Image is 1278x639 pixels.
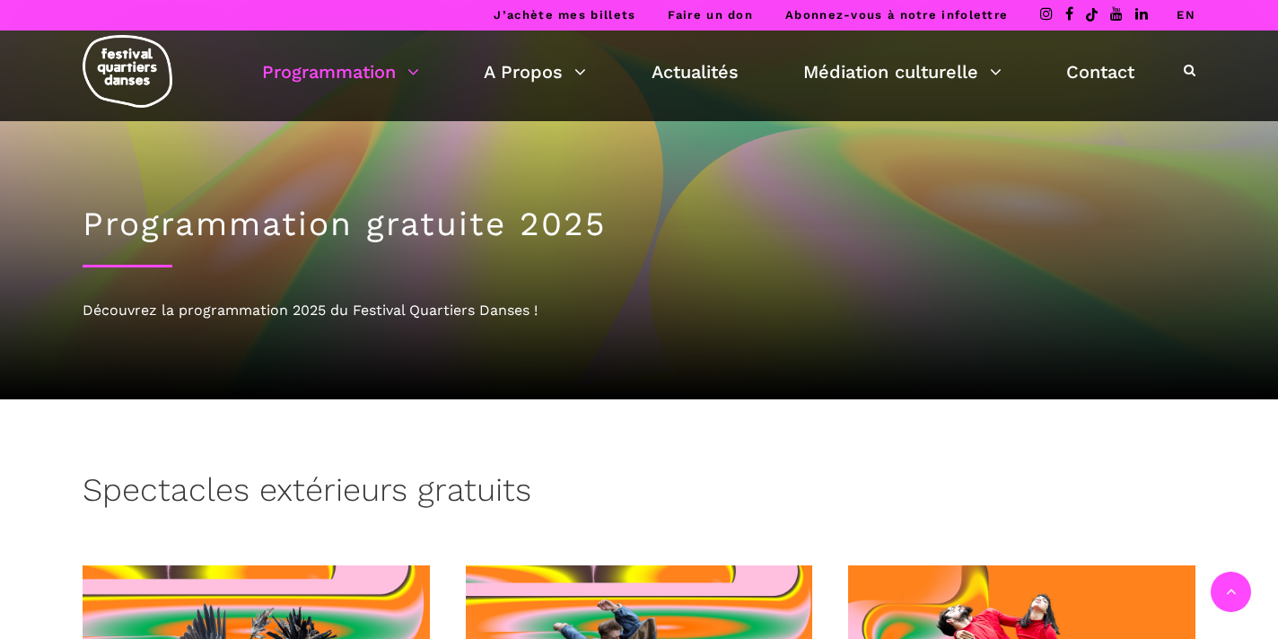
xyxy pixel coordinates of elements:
[785,8,1008,22] a: Abonnez-vous à notre infolettre
[83,35,172,108] img: logo-fqd-med
[83,471,531,516] h3: Spectacles extérieurs gratuits
[652,57,739,87] a: Actualités
[83,205,1195,244] h1: Programmation gratuite 2025
[1177,8,1195,22] a: EN
[484,57,586,87] a: A Propos
[83,299,1195,322] div: Découvrez la programmation 2025 du Festival Quartiers Danses !
[262,57,419,87] a: Programmation
[1066,57,1134,87] a: Contact
[494,8,635,22] a: J’achète mes billets
[803,57,1002,87] a: Médiation culturelle
[668,8,753,22] a: Faire un don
